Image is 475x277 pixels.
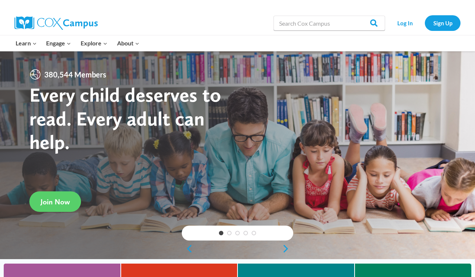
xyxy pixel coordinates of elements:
a: next [282,244,293,253]
span: About [117,38,139,48]
nav: Secondary Navigation [389,15,461,31]
img: Cox Campus [14,16,98,30]
a: 4 [243,231,248,235]
nav: Primary Navigation [11,35,144,51]
span: Join Now [41,197,70,206]
input: Search Cox Campus [274,16,385,31]
strong: Every child deserves to read. Every adult can help. [29,83,221,154]
a: Sign Up [425,15,461,31]
a: previous [182,244,193,253]
div: content slider buttons [182,241,293,256]
span: Explore [81,38,107,48]
a: 1 [219,231,223,235]
a: Join Now [29,191,81,212]
a: 2 [227,231,232,235]
span: Learn [16,38,37,48]
span: 380,544 Members [41,69,109,80]
a: 5 [252,231,256,235]
span: Engage [46,38,71,48]
a: Log In [389,15,421,31]
a: 3 [235,231,240,235]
